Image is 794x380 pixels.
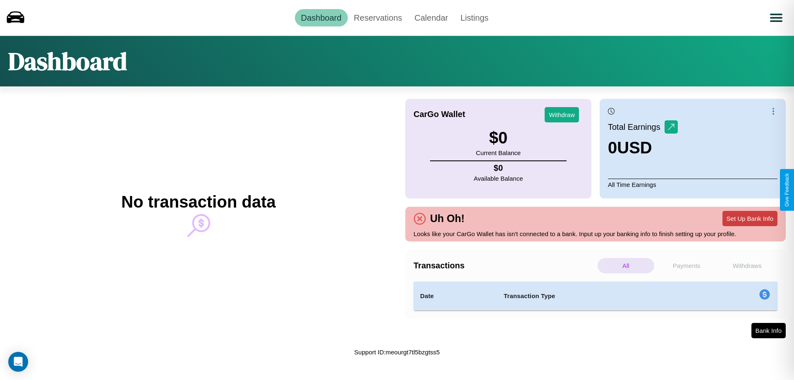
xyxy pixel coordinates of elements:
[608,119,665,134] p: Total Earnings
[420,291,490,301] h4: Date
[426,213,469,225] h4: Uh Oh!
[722,211,777,226] button: Set Up Bank Info
[504,291,691,301] h4: Transaction Type
[476,129,521,147] h3: $ 0
[414,282,777,311] table: simple table
[414,228,777,239] p: Looks like your CarGo Wallet has isn't connected to a bank. Input up your banking info to finish ...
[474,163,523,173] h4: $ 0
[295,9,348,26] a: Dashboard
[784,173,790,207] div: Give Feedback
[408,9,454,26] a: Calendar
[751,323,786,338] button: Bank Info
[474,173,523,184] p: Available Balance
[658,258,715,273] p: Payments
[414,110,465,119] h4: CarGo Wallet
[348,9,409,26] a: Reservations
[719,258,775,273] p: Withdraws
[8,352,28,372] div: Open Intercom Messenger
[476,147,521,158] p: Current Balance
[354,347,440,358] p: Support ID: meourgt7tl5bzgtss5
[454,9,495,26] a: Listings
[414,261,595,270] h4: Transactions
[598,258,654,273] p: All
[608,179,777,190] p: All Time Earnings
[8,44,127,78] h1: Dashboard
[765,6,788,29] button: Open menu
[545,107,579,122] button: Withdraw
[608,139,678,157] h3: 0 USD
[121,193,275,211] h2: No transaction data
